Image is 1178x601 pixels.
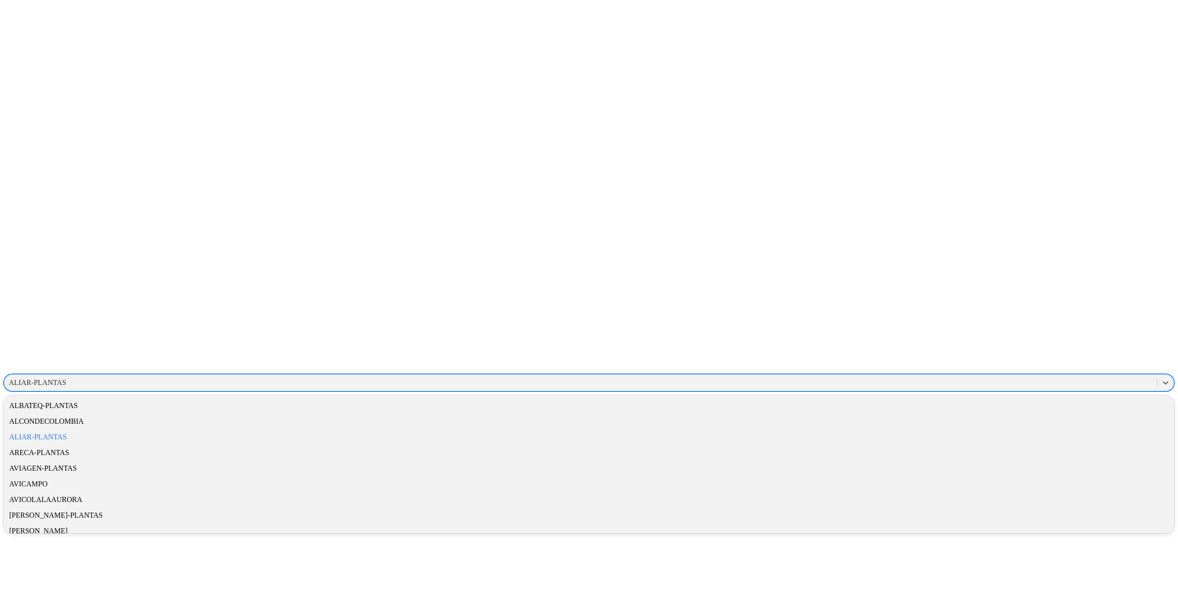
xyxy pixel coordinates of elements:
[4,523,1174,539] div: [PERSON_NAME]
[4,508,1174,523] div: [PERSON_NAME]-PLANTAS
[4,398,1174,414] div: ALBATEQ-PLANTAS
[9,379,66,387] div: ALIAR-PLANTAS
[4,476,1174,492] div: AVICAMPO
[4,461,1174,476] div: AVIAGEN-PLANTAS
[4,414,1174,429] div: ALCONDECOLOMBIA
[4,492,1174,508] div: AVICOLALAAURORA
[4,429,1174,445] div: ALIAR-PLANTAS
[4,445,1174,461] div: ARECA-PLANTAS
